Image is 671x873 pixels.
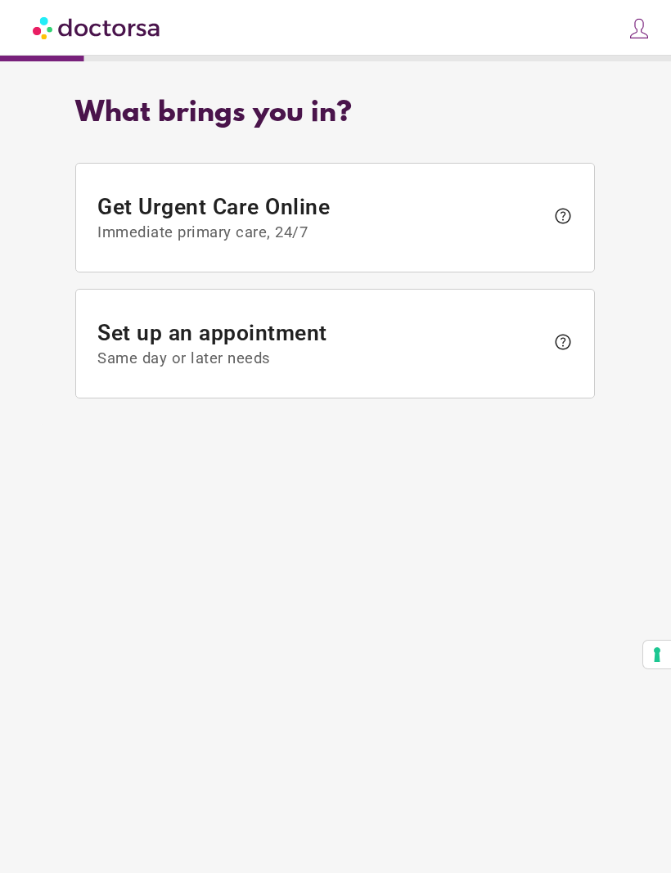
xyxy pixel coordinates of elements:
[75,97,595,130] div: What brings you in?
[553,332,573,352] span: help
[553,206,573,226] span: help
[628,17,651,40] img: icons8-customer-100.png
[98,194,546,241] span: Get Urgent Care Online
[33,9,162,46] img: Doctorsa.com
[98,321,546,368] span: Set up an appointment
[643,641,671,668] button: Your consent preferences for tracking technologies
[98,350,546,368] span: Same day or later needs
[98,223,546,241] span: Immediate primary care, 24/7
